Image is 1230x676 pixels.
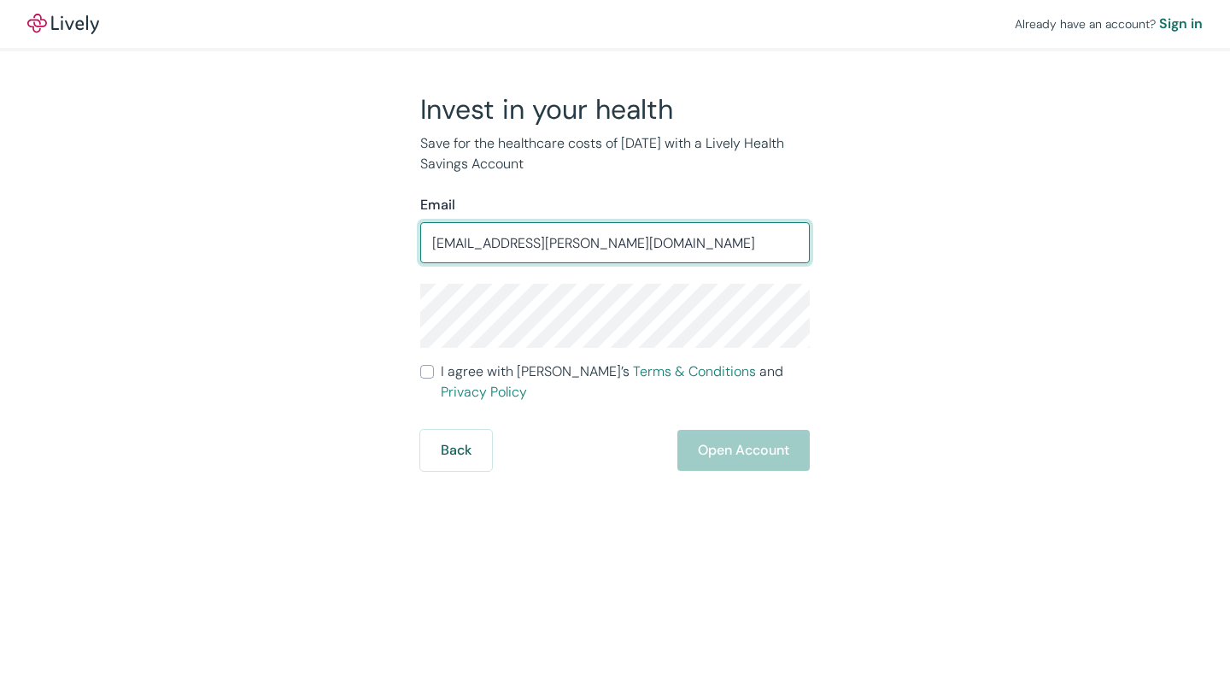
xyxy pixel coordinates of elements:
a: LivelyLively [27,14,99,34]
p: Save for the healthcare costs of [DATE] with a Lively Health Savings Account [420,133,810,174]
a: Sign in [1159,14,1203,34]
button: Back [420,430,492,471]
div: Already have an account? [1015,14,1203,34]
label: Email [420,195,455,215]
a: Privacy Policy [441,383,527,401]
span: I agree with [PERSON_NAME]’s and [441,362,810,403]
a: Terms & Conditions [633,362,756,380]
img: Lively [27,14,99,34]
h2: Invest in your health [420,92,810,126]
